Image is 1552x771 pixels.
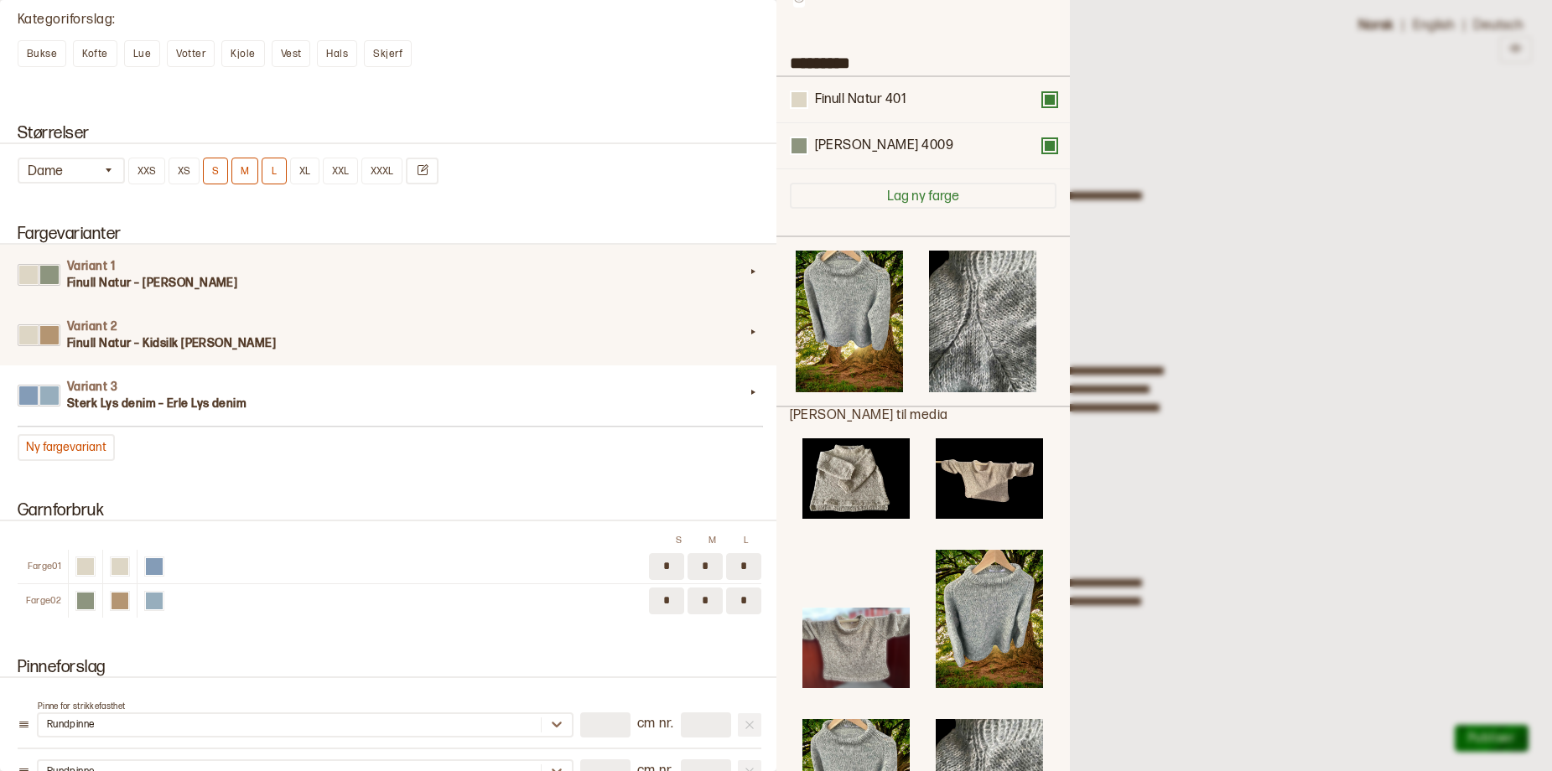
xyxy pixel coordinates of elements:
img: f9f39490-d569-4810-b01e-09e11d93edbf [802,608,909,687]
button: Ny fargevariant [18,434,115,461]
span: Lue [133,48,151,60]
button: XXS [128,158,165,184]
span: Vest [281,48,302,60]
span: nr. [659,716,673,733]
img: 8f498251-1b08-4650-8373-9c6b678720c1 [936,438,1042,518]
h3: Finull Natur – Kidsilk [PERSON_NAME] [67,335,745,352]
img: 75165d68-8d75-4227-ab0e-be3b8f16dad3 [936,550,1042,688]
span: cm [637,716,656,733]
button: XXXL [361,158,402,184]
p: Pinne for strikkefasthet [38,701,761,712]
button: Dame [18,158,125,184]
h4: Variant 2 [67,318,745,335]
img: 74e3f066-068b-44a8-b221-1b89ab8c62df [802,438,909,518]
div: M [698,535,728,546]
span: Votter [176,48,205,60]
div: Rundpinnecmnr. [18,712,761,737]
div: Farge 01 [18,561,68,572]
button: Lag ny farge [790,183,1056,209]
span: Kjole [231,48,255,60]
button: S [203,158,228,184]
span: Bukse [27,48,57,60]
button: XXL [323,158,358,184]
div: S [664,535,694,546]
div: Kategoriforslag : [18,12,761,29]
span: Skjerf [373,48,402,60]
h4: Variant 3 [67,379,745,396]
button: XS [169,158,200,184]
span: Kofte [82,48,107,60]
div: Rundpinne [47,718,94,732]
div: L [731,535,761,546]
button: Endre størrelser [406,158,439,184]
div: Finull Natur 401 [776,77,1070,123]
h3: Sterk Lys denim – Erle Lys denim [67,396,745,412]
div: Farge 02 [18,595,68,607]
button: M [231,158,258,184]
img: eae5caee-7f10-4e6a-a08c-f295138220a2 [929,251,1036,392]
div: [PERSON_NAME] 4009 [815,137,954,155]
button: XL [290,158,319,184]
h4: Variant 1 [67,258,745,275]
span: Hals [326,48,348,60]
button: Needle is in pattern [738,713,761,737]
div: Finull Natur 401 [815,91,907,109]
button: L [262,158,287,184]
div: [PERSON_NAME] 4009 [776,123,1070,169]
svg: Endre størrelser [416,163,428,176]
h3: Finull Natur – [PERSON_NAME] [67,275,745,292]
img: 238b7adb-79e3-49a0-8ac9-473790a50cf5 [796,251,902,392]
